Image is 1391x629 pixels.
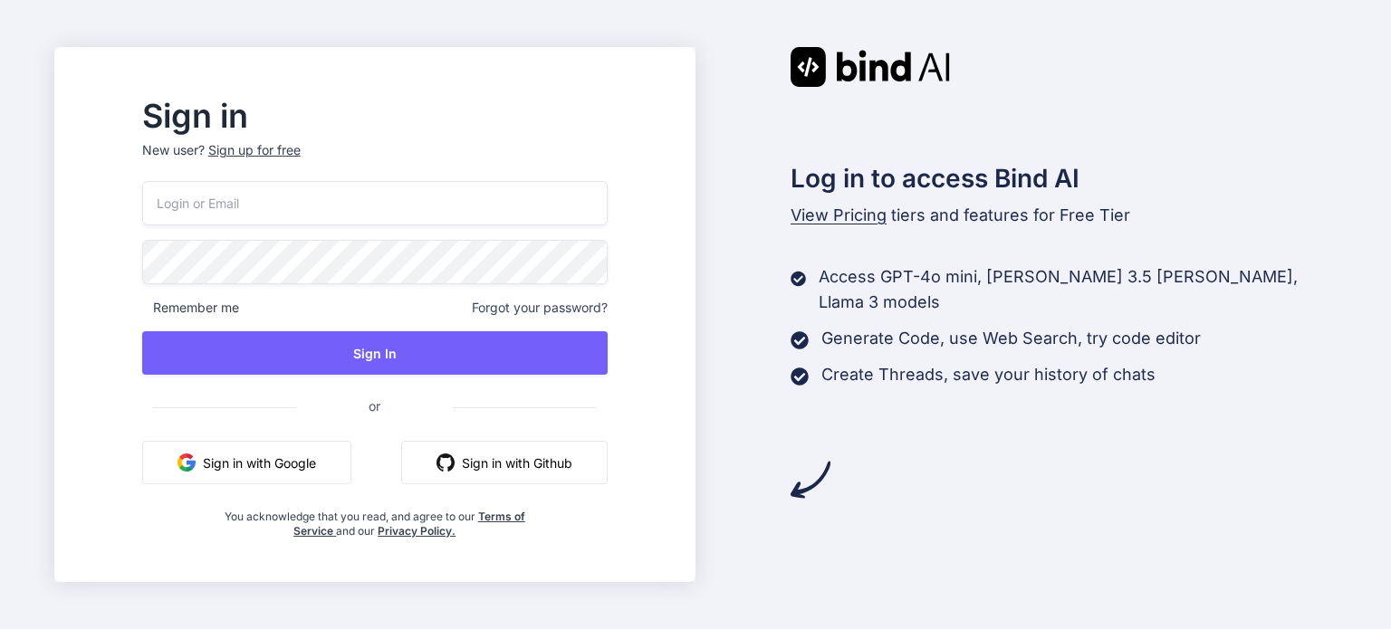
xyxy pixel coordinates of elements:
h2: Sign in [142,101,608,130]
button: Sign in with Github [401,441,608,484]
p: Generate Code, use Web Search, try code editor [821,326,1201,351]
a: Terms of Service [293,510,525,538]
span: View Pricing [791,205,887,224]
div: You acknowledge that you read, and agree to our and our [219,499,530,538]
div: Sign up for free [208,141,301,159]
button: Sign in with Google [142,441,351,484]
span: or [296,384,453,428]
span: Forgot your password? [472,299,608,317]
img: Bind AI logo [791,47,950,87]
img: github [436,453,455,472]
p: tiers and features for Free Tier [791,203,1338,228]
p: New user? [142,141,608,181]
h2: Log in to access Bind AI [791,159,1338,197]
p: Create Threads, save your history of chats [821,362,1156,387]
button: Sign In [142,331,608,375]
p: Access GPT-4o mini, [PERSON_NAME] 3.5 [PERSON_NAME], Llama 3 models [819,264,1337,315]
a: Privacy Policy. [378,524,456,538]
img: google [177,453,196,472]
img: arrow [791,460,830,500]
input: Login or Email [142,181,608,225]
span: Remember me [142,299,239,317]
